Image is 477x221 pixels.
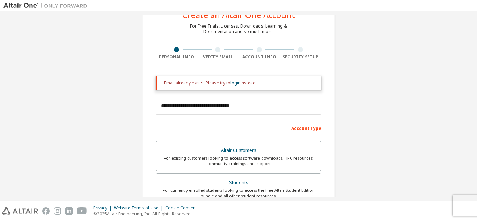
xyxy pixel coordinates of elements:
[182,11,295,19] div: Create an Altair One Account
[160,155,317,167] div: For existing customers looking to access software downloads, HPC resources, community, trainings ...
[77,207,87,215] img: youtube.svg
[230,80,241,86] a: login
[165,205,201,211] div: Cookie Consent
[197,54,239,60] div: Verify Email
[2,207,38,215] img: altair_logo.svg
[114,205,165,211] div: Website Terms of Use
[54,207,61,215] img: instagram.svg
[190,23,287,35] div: For Free Trials, Licenses, Downloads, Learning & Documentation and so much more.
[156,122,321,133] div: Account Type
[160,146,317,155] div: Altair Customers
[280,54,322,60] div: Security Setup
[160,187,317,199] div: For currently enrolled students looking to access the free Altair Student Edition bundle and all ...
[239,54,280,60] div: Account Info
[93,205,114,211] div: Privacy
[156,54,197,60] div: Personal Info
[42,207,50,215] img: facebook.svg
[3,2,91,9] img: Altair One
[160,178,317,187] div: Students
[65,207,73,215] img: linkedin.svg
[164,80,316,86] div: Email already exists. Please try to instead.
[93,211,201,217] p: © 2025 Altair Engineering, Inc. All Rights Reserved.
